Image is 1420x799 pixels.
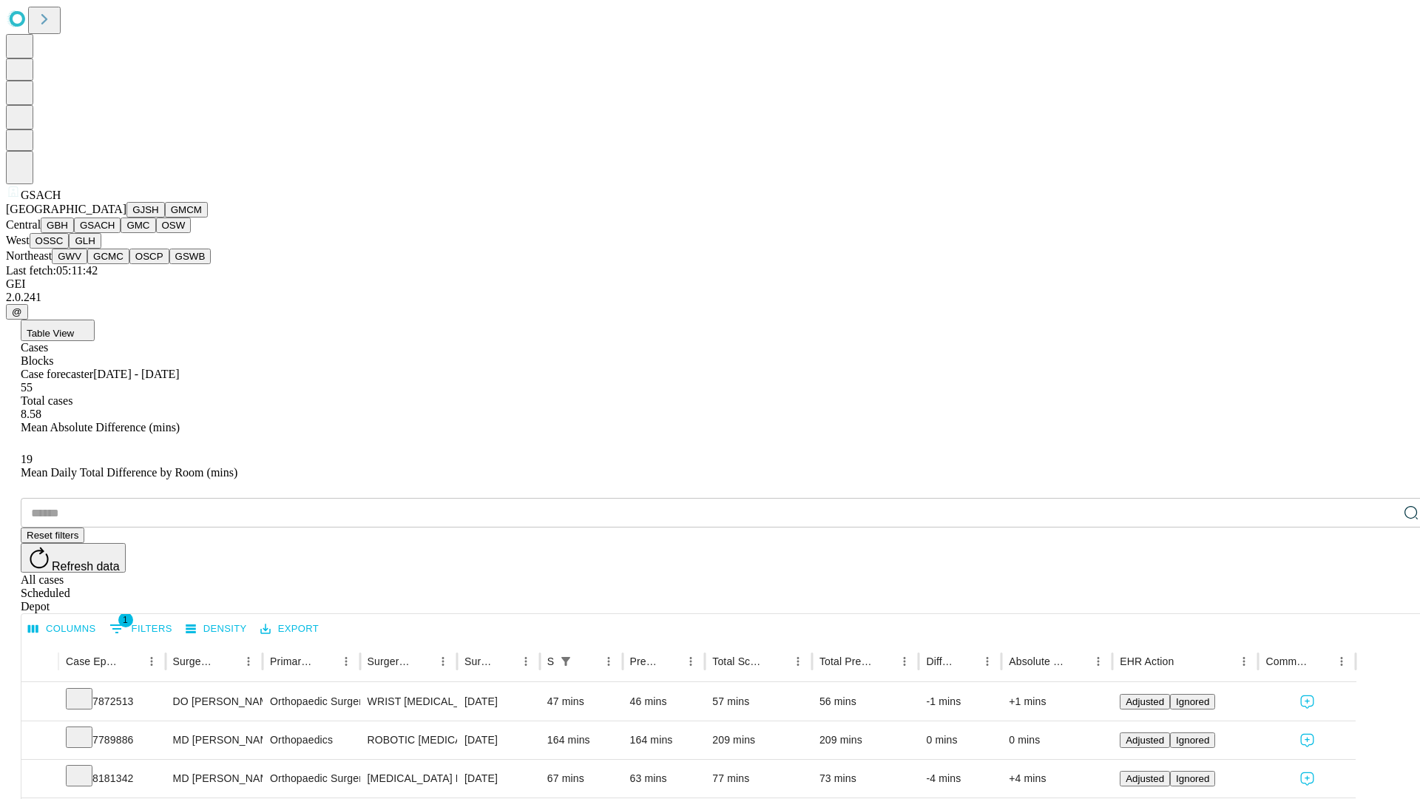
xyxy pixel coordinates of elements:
div: 7872513 [66,683,158,721]
button: Sort [412,651,433,672]
div: Difference [926,655,955,667]
div: Scheduled In Room Duration [547,655,554,667]
span: Adjusted [1126,735,1164,746]
div: WRIST [MEDICAL_DATA] SURGERY RELEASE TRANSVERSE [MEDICAL_DATA] LIGAMENT [368,683,450,721]
button: Ignored [1170,694,1215,709]
button: Sort [956,651,977,672]
button: Expand [29,728,51,754]
button: GJSH [126,202,165,218]
button: Sort [1311,651,1331,672]
div: +4 mins [1009,760,1105,798]
button: Menu [1234,651,1254,672]
div: Absolute Difference [1009,655,1066,667]
div: 8181342 [66,760,158,798]
button: Sort [767,651,788,672]
button: GWV [52,249,87,264]
div: Primary Service [270,655,313,667]
button: Export [257,618,322,641]
div: 73 mins [819,760,912,798]
div: 46 mins [630,683,698,721]
button: GCMC [87,249,129,264]
div: Predicted In Room Duration [630,655,659,667]
button: Ignored [1170,771,1215,786]
button: Sort [495,651,515,672]
button: Expand [29,766,51,792]
div: GEI [6,277,1414,291]
button: Adjusted [1120,771,1170,786]
button: Table View [21,320,95,341]
button: Reset filters [21,527,84,543]
div: [DATE] [464,760,532,798]
span: Ignored [1176,735,1209,746]
div: 57 mins [712,683,805,721]
div: 0 mins [1009,721,1105,759]
span: Adjusted [1126,696,1164,707]
button: @ [6,304,28,320]
button: Show filters [555,651,576,672]
div: -1 mins [926,683,994,721]
button: Adjusted [1120,694,1170,709]
div: 56 mins [819,683,912,721]
span: Ignored [1176,696,1209,707]
span: Northeast [6,249,52,262]
div: 0 mins [926,721,994,759]
div: ROBOTIC [MEDICAL_DATA] KNEE TOTAL [368,721,450,759]
div: Orthopaedics [270,721,352,759]
button: GSACH [74,218,121,233]
button: Select columns [24,618,100,641]
button: Show filters [106,617,176,641]
button: OSCP [129,249,169,264]
div: Total Scheduled Duration [712,655,765,667]
span: Mean Absolute Difference (mins) [21,421,180,434]
button: Sort [1175,651,1196,672]
div: 164 mins [630,721,698,759]
div: MD [PERSON_NAME] [173,760,255,798]
div: 63 mins [630,760,698,798]
button: Density [182,618,251,641]
div: Case Epic Id [66,655,119,667]
span: West [6,234,30,246]
button: Menu [680,651,701,672]
span: Ignored [1176,773,1209,784]
div: Orthopaedic Surgery [270,683,352,721]
span: 19 [21,453,33,465]
div: Surgeon Name [173,655,216,667]
button: GSWB [169,249,212,264]
span: Last fetch: 05:11:42 [6,264,98,277]
button: Menu [1331,651,1352,672]
div: 47 mins [547,683,615,721]
button: Menu [1088,651,1109,672]
span: GSACH [21,189,61,201]
span: @ [12,306,22,317]
div: 67 mins [547,760,615,798]
div: [MEDICAL_DATA] LEG,KNEE, ANKLE DEEP [368,760,450,798]
div: Orthopaedic Surgery [270,760,352,798]
span: Central [6,218,41,231]
span: 1 [118,613,133,627]
button: GBH [41,218,74,233]
div: Total Predicted Duration [819,655,873,667]
div: -4 mins [926,760,994,798]
div: Surgery Name [368,655,410,667]
button: GLH [69,233,101,249]
span: [GEOGRAPHIC_DATA] [6,203,126,215]
span: Table View [27,328,74,339]
button: Adjusted [1120,732,1170,748]
button: Sort [1067,651,1088,672]
div: 7789886 [66,721,158,759]
span: Total cases [21,394,72,407]
div: [DATE] [464,683,532,721]
div: [DATE] [464,721,532,759]
span: Reset filters [27,530,78,541]
button: Ignored [1170,732,1215,748]
div: 209 mins [712,721,805,759]
button: Sort [873,651,894,672]
div: 1 active filter [555,651,576,672]
button: Menu [141,651,162,672]
div: 77 mins [712,760,805,798]
button: Menu [433,651,453,672]
button: Sort [217,651,238,672]
span: 8.58 [21,408,41,420]
button: GMCM [165,202,208,218]
button: Menu [977,651,998,672]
